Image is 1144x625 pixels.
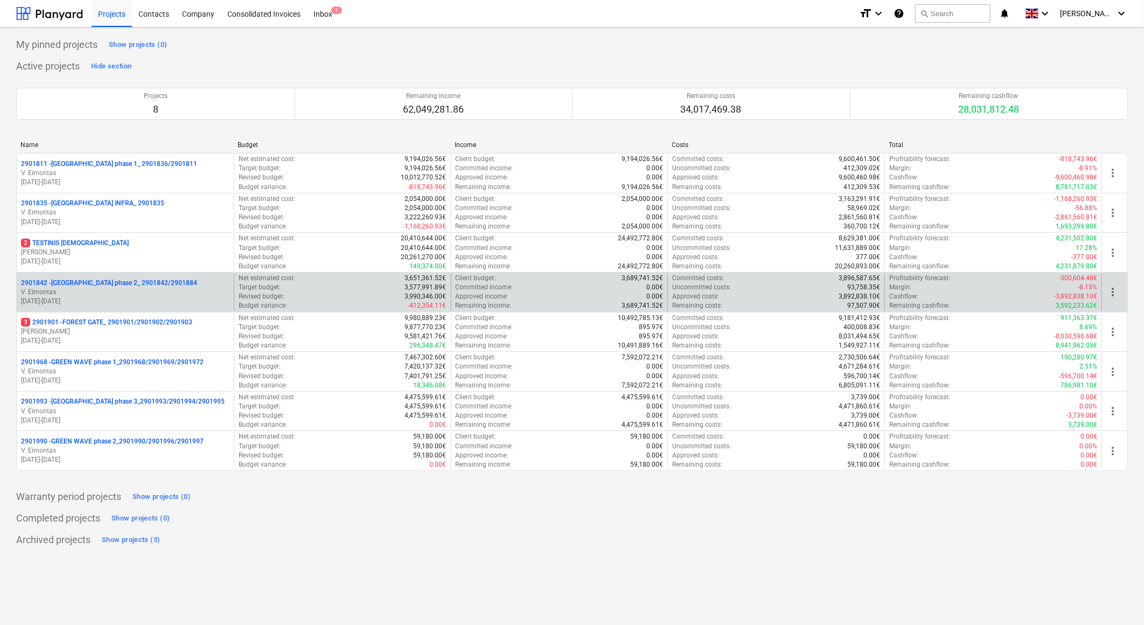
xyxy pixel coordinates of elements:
[672,155,724,164] p: Committed costs :
[414,381,447,390] p: 18,346.08€
[839,234,880,243] p: 8,629,381.00€
[622,155,663,164] p: 9,194,026.56€
[639,323,663,332] p: 895.97€
[999,7,1010,20] i: notifications
[403,103,464,116] p: 62,049,281.86
[405,323,447,332] p: 9,877,770.23€
[21,297,229,306] p: [DATE] - [DATE]
[1054,213,1097,222] p: -2,861,560.81€
[456,393,496,402] p: Client budget :
[646,213,663,222] p: 0.00€
[889,173,918,182] p: Cashflow :
[401,173,447,182] p: 10,012,770.52€
[111,512,170,525] div: Show projects (0)
[889,362,911,371] p: Margin :
[646,292,663,301] p: 0.00€
[672,222,722,231] p: Remaining costs :
[1056,301,1097,310] p: 3,592,233.62€
[681,92,742,101] p: Remaining costs
[672,141,881,149] div: Costs
[21,159,197,169] p: 2901811 - [GEOGRAPHIC_DATA] phase 1_ 2901836/2901811
[456,314,496,323] p: Client budget :
[21,288,229,297] p: V. Eimontas
[239,393,295,402] p: Net estimated cost :
[859,7,872,20] i: format_size
[456,183,512,192] p: Remaining income :
[21,437,204,446] p: 2901990 - GREEN WAVE phase 2_2901990/2901996/2901997
[889,283,911,292] p: Margin :
[672,213,719,222] p: Approved costs :
[88,58,134,75] button: Hide section
[21,446,229,455] p: V. Eimontas
[456,411,508,420] p: Approved income :
[456,292,508,301] p: Approved income :
[405,164,447,173] p: 9,194,026.56€
[1079,323,1097,332] p: 8.69%
[16,38,97,51] p: My pinned projects
[21,239,129,248] p: TESTINIS [DEMOGRAPHIC_DATA]
[672,204,731,213] p: Uncommitted costs :
[21,407,229,416] p: V. Eimontas
[456,362,513,371] p: Committed income :
[21,239,229,266] div: 2TESTINIS [DEMOGRAPHIC_DATA][PERSON_NAME][DATE]-[DATE]
[839,362,880,371] p: 4,671,284.61€
[456,262,512,271] p: Remaining income :
[889,353,950,362] p: Profitability forecast :
[132,491,191,503] div: Show projects (0)
[1038,7,1051,20] i: keyboard_arrow_down
[889,262,950,271] p: Remaining cashflow :
[889,234,950,243] p: Profitability forecast :
[889,195,950,204] p: Profitability forecast :
[889,183,950,192] p: Remaining cashflow :
[130,488,193,505] button: Show projects (0)
[239,353,295,362] p: Net estimated cost :
[843,372,880,381] p: 596,700.14€
[21,318,229,345] div: 32901901 -FOREST GATE_ 2901901/2901902/2901903[PERSON_NAME][DATE]-[DATE]
[410,262,447,271] p: 149,374.00€
[1061,314,1097,323] p: 911,363.37€
[672,323,731,332] p: Uncommitted costs :
[851,393,880,402] p: 3,739.00€
[456,301,512,310] p: Remaining income :
[622,393,663,402] p: 4,475,599.61€
[239,164,281,173] p: Target budget :
[889,323,911,332] p: Margin :
[21,437,229,464] div: 2901990 -GREEN WAVE phase 2_2901990/2901996/2901997V. Eimontas[DATE]-[DATE]
[239,253,284,262] p: Revised budget :
[239,362,281,371] p: Target budget :
[646,253,663,262] p: 0.00€
[1076,244,1097,253] p: 17.28%
[1059,372,1097,381] p: -596,700.14€
[456,253,508,262] p: Approved income :
[456,222,512,231] p: Remaining income :
[618,234,663,243] p: 24,492,772.80€
[646,164,663,173] p: 0.00€
[889,402,911,411] p: Margin :
[456,164,513,173] p: Committed income :
[456,341,512,350] p: Remaining income :
[144,103,168,116] p: 8
[405,411,447,420] p: 4,475,599.61€
[1106,325,1119,338] span: more_vert
[21,199,164,208] p: 2901835 - [GEOGRAPHIC_DATA] INFRA_ 2901835
[21,367,229,376] p: V. Eimontas
[889,381,950,390] p: Remaining cashflow :
[405,332,447,341] p: 9,581,421.76€
[239,341,287,350] p: Budget variance :
[672,381,722,390] p: Remaining costs :
[21,178,229,187] p: [DATE] - [DATE]
[1054,195,1097,204] p: -1,168,260.93€
[405,204,447,213] p: 2,054,000.00€
[405,195,447,204] p: 2,054,000.00€
[238,141,446,149] div: Budget
[1071,253,1097,262] p: -377.00€
[672,183,722,192] p: Remaining costs :
[646,362,663,371] p: 0.00€
[681,103,742,116] p: 34,017,469.38
[672,411,719,420] p: Approved costs :
[405,314,447,323] p: 9,980,889.23€
[646,411,663,420] p: 0.00€
[835,244,880,253] p: 11,631,889.00€
[639,332,663,341] p: 895.97€
[1106,246,1119,259] span: more_vert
